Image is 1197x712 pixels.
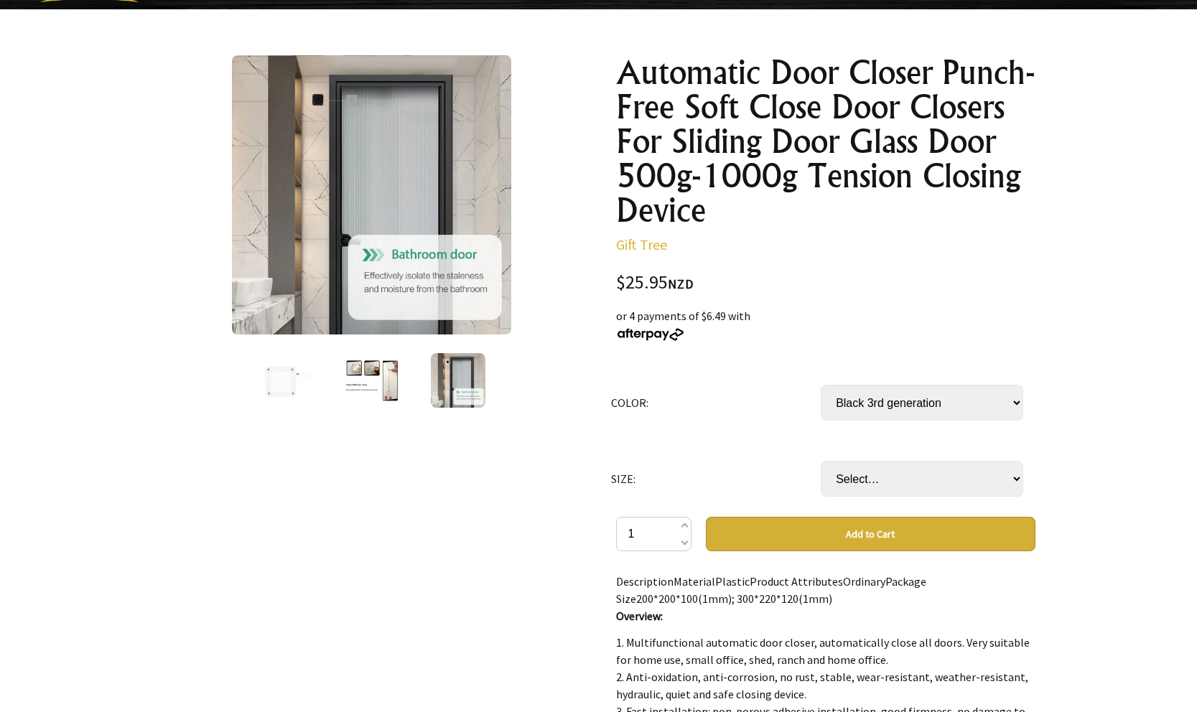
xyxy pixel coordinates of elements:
[611,365,821,441] td: COLOR:
[616,307,1035,342] div: or 4 payments of $6.49 with
[611,441,821,517] td: SIZE:
[616,328,685,341] img: Afterpay
[706,517,1035,551] button: Add to Cart
[616,235,667,253] a: Gift Tree
[259,353,313,408] img: Automatic Door Closer Punch-Free Soft Close Door Closers For Sliding Door Glass Door 500g-1000g T...
[232,55,511,334] img: Automatic Door Closer Punch-Free Soft Close Door Closers For Sliding Door Glass Door 500g-1000g T...
[616,55,1035,228] h1: Automatic Door Closer Punch-Free Soft Close Door Closers For Sliding Door Glass Door 500g-1000g T...
[345,353,399,408] img: Automatic Door Closer Punch-Free Soft Close Door Closers For Sliding Door Glass Door 500g-1000g T...
[668,276,694,292] span: NZD
[616,609,663,623] strong: Overview:
[616,273,1035,293] div: $25.95
[431,353,485,408] img: Automatic Door Closer Punch-Free Soft Close Door Closers For Sliding Door Glass Door 500g-1000g T...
